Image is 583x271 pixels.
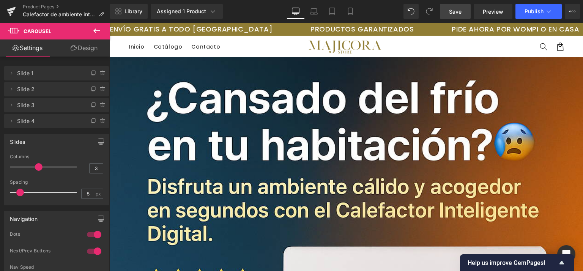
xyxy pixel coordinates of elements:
[17,82,81,96] span: Slide 2
[422,4,437,19] button: Redo
[197,16,273,32] img: Tienda Majicora
[110,4,148,19] a: New Library
[474,4,512,19] a: Preview
[10,248,79,256] div: Next/Prev Buttons
[341,3,468,10] p: PIDE AHORA POR WOMPI O EN CASA
[82,20,110,27] span: Contacto
[10,180,103,185] div: Spacing
[468,259,557,266] span: Help us improve GemPages!
[468,258,566,267] button: Show survey - Help us improve GemPages!
[17,66,81,80] span: Slide 1
[10,154,103,159] div: Columns
[403,4,419,19] button: Undo
[557,245,575,263] div: Open Intercom Messenger
[24,28,51,34] span: Carousel
[287,4,305,19] a: Desktop
[77,16,115,32] a: Contacto
[10,211,38,222] div: Navigation
[14,16,39,32] a: Inicio
[483,8,503,16] span: Preview
[323,4,341,19] a: Tablet
[17,114,81,128] span: Slide 4
[449,8,462,16] span: Save
[157,8,217,15] div: Assigned 1 Product
[10,134,25,145] div: Slides
[341,4,359,19] a: Mobile
[515,4,562,19] button: Publish
[10,231,79,239] div: Dots
[23,4,110,10] a: Product Pages
[96,191,102,196] span: px
[525,8,544,14] span: Publish
[124,8,142,15] span: Library
[425,16,442,32] summary: Búsqueda
[19,20,35,27] span: Inicio
[200,3,303,10] p: PRODUCTOS GARANTIZADOS
[57,39,112,57] a: Design
[39,16,77,32] a: Catálogo
[305,4,323,19] a: Laptop
[23,11,96,17] span: Calefactor de ambiente inteligente digital
[10,265,103,270] div: Nav Speed
[44,20,73,27] span: Catálogo
[565,4,580,19] button: More
[17,98,81,112] span: Slide 3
